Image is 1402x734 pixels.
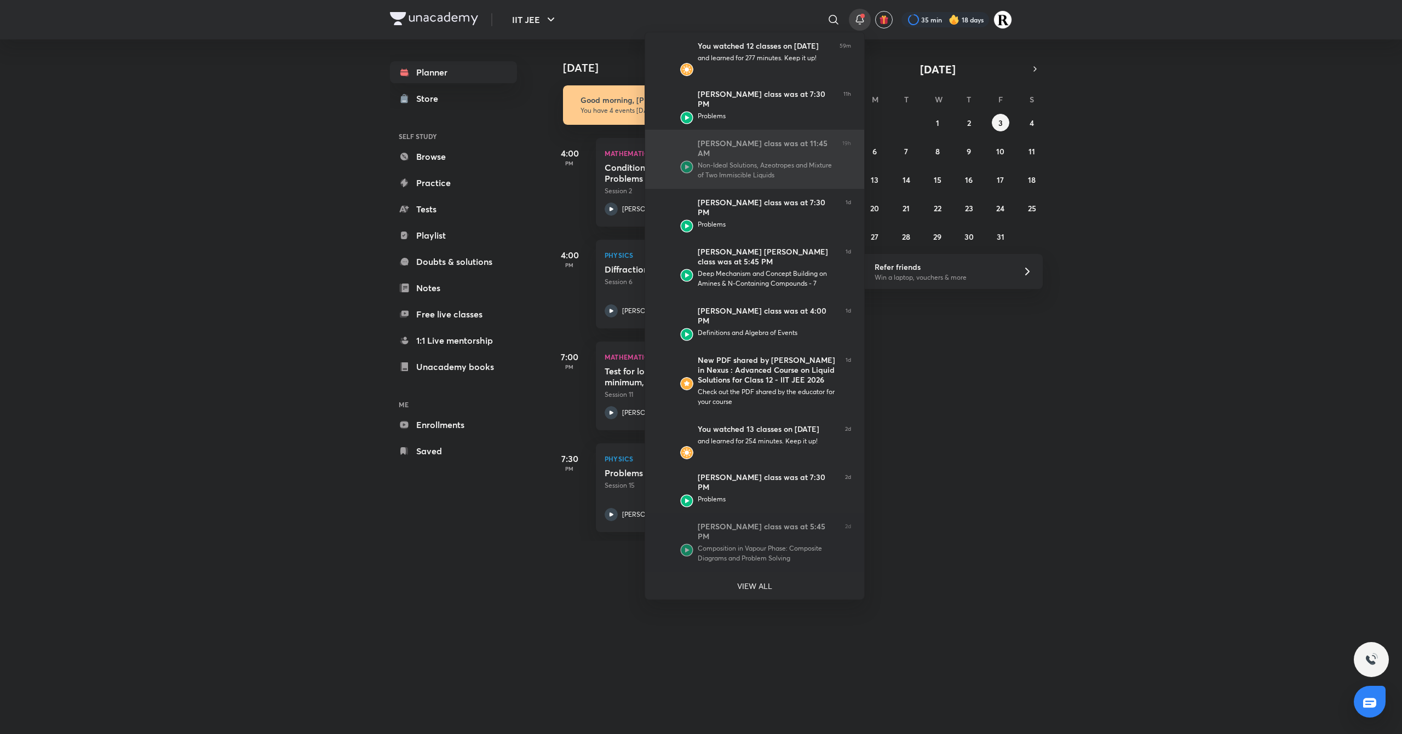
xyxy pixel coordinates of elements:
img: Avatar [680,63,693,76]
span: 1d [846,355,851,407]
img: Avatar [680,219,693,233]
span: 1d [846,306,851,338]
span: 1d [846,247,851,288]
img: Avatar [658,41,689,72]
a: AvatarAvatar[PERSON_NAME] class was at 5:45 PMComposition in Vapour Phase: Composite Diagrams and... [645,513,864,572]
span: 2d [845,424,851,455]
a: AvatarAvatar[PERSON_NAME] class was at 11:45 AMNon-Ideal Solutions, Azeotropes and Mixture of Two... [645,130,864,189]
img: Avatar [658,355,689,386]
img: Avatar [658,472,689,503]
div: and learned for 277 minutes. Keep it up! [698,53,831,63]
div: [PERSON_NAME] class was at 5:45 PM [698,522,836,541]
div: [PERSON_NAME] class was at 7:30 PM [698,472,836,492]
div: Problems [698,111,835,121]
a: AvatarAvatar[PERSON_NAME] [PERSON_NAME] class was at 5:45 PMDeep Mechanism and Concept Building o... [645,238,864,297]
img: Avatar [680,269,693,282]
img: Avatar [658,522,689,552]
img: Avatar [658,198,689,228]
div: Definitions and Algebra of Events [698,328,837,338]
a: AvatarAvatarYou watched 13 classes on [DATE]and learned for 254 minutes. Keep it up!2d [645,415,864,464]
div: Problems [698,494,836,504]
div: Non-Ideal Solutions, Azeotropes and Mixture of Two Immiscible Liquids [698,160,834,180]
img: Avatar [680,377,693,390]
span: 59m [840,41,851,72]
a: AvatarAvatar[PERSON_NAME] class was at 7:30 PMProblems1d [645,189,864,238]
img: Avatar [658,247,689,278]
img: Avatar [680,328,693,341]
a: AvatarAvatar[PERSON_NAME] class was at 4:00 PMDefinitions and Algebra of Events1d [645,297,864,346]
span: 1d [846,198,851,229]
div: Composition in Vapour Phase: Composite Diagrams and Problem Solving [698,544,836,563]
div: New PDF shared by [PERSON_NAME] in Nexus : Advanced Course on Liquid Solutions for Class 12 - IIT... [698,355,837,385]
img: Avatar [680,111,693,124]
img: Avatar [680,544,693,557]
a: AvatarAvatar[PERSON_NAME] class was at 7:30 PMProblems11h [645,80,864,130]
img: Avatar [658,89,689,120]
div: [PERSON_NAME] class was at 11:45 AM [698,138,834,158]
div: [PERSON_NAME] class was at 7:30 PM [698,198,837,217]
img: Avatar [680,494,693,507]
span: 19h [842,138,851,180]
span: 2d [845,472,851,504]
img: Avatar [680,446,693,459]
a: AvatarAvatar[PERSON_NAME] class was at 7:30 PMProblems2d [645,464,864,513]
a: AvatarAvatarYou watched 12 classes on [DATE]and learned for 277 minutes. Keep it up!59m [645,32,864,80]
div: and learned for 254 minutes. Keep it up! [698,436,836,446]
div: You watched 12 classes on [DATE] [698,41,831,51]
div: [PERSON_NAME] [PERSON_NAME] class was at 5:45 PM [698,247,837,267]
div: Check out the PDF shared by the educator for your course [698,387,837,407]
div: [PERSON_NAME] class was at 7:30 PM [698,89,835,109]
img: Avatar [658,424,689,455]
div: You watched 13 classes on [DATE] [698,424,836,434]
div: Deep Mechanism and Concept Building on Amines & N-Containing Compounds - 7 [698,269,837,288]
img: Avatar [680,160,693,174]
img: Avatar [658,138,689,169]
p: VIEW ALL [737,580,772,592]
span: 2d [845,522,851,563]
img: Avatar [658,306,689,337]
a: AvatarAvatarNew PDF shared by [PERSON_NAME] in Nexus : Advanced Course on Liquid Solutions for Cl... [645,346,864,415]
span: 11h [843,89,851,121]
div: Problems [698,219,837,229]
div: [PERSON_NAME] class was at 4:00 PM [698,306,837,326]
